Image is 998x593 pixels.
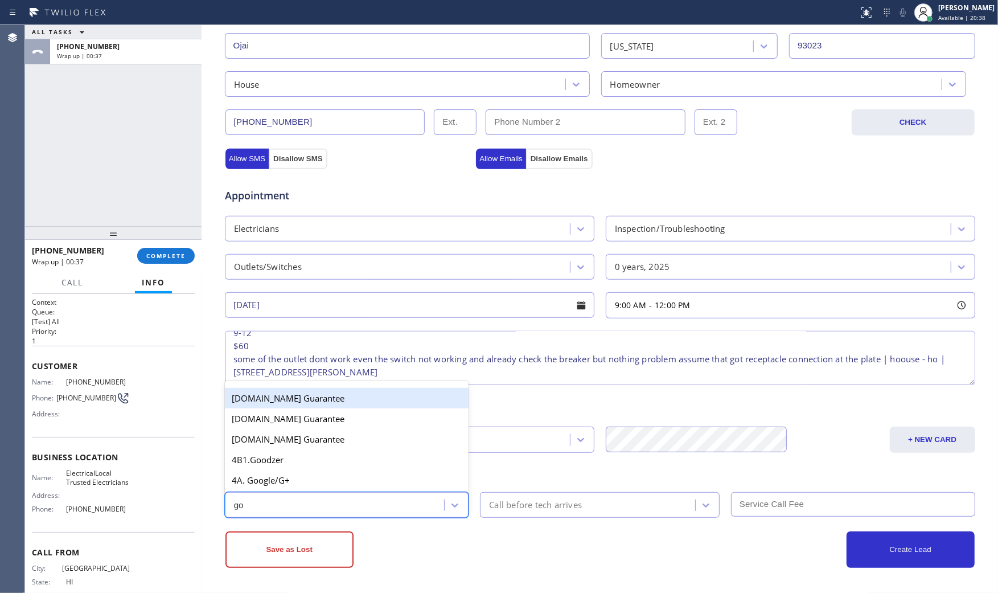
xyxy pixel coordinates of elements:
[225,331,975,385] textarea: 9-12 $60 some of the outlet dont work even the switch not working and already check the breaker b...
[225,531,354,568] button: Save as Lost
[32,564,62,572] span: City:
[55,272,90,294] button: Call
[434,109,477,135] input: Ext.
[225,449,469,470] div: 4B1.Goodzer
[66,578,130,586] span: HI
[32,336,195,346] p: 1
[526,149,593,169] button: Disallow Emails
[852,109,975,136] button: CHECK
[32,410,66,418] span: Address:
[32,326,195,336] h2: Priority:
[32,394,56,402] span: Phone:
[938,14,985,22] span: Available | 20:38
[225,33,590,59] input: City
[610,39,654,52] div: [US_STATE]
[225,408,469,429] div: [DOMAIN_NAME] Guarantee
[25,25,96,39] button: ALL TASKS
[234,222,279,235] div: Electricians
[32,257,84,267] span: Wrap up | 00:37
[649,300,652,310] span: -
[32,307,195,317] h2: Queue:
[57,52,102,60] span: Wrap up | 00:37
[225,470,469,490] div: 4A. Google/G+
[476,149,526,169] button: Allow Emails
[234,260,302,273] div: Outlets/Switches
[731,492,975,517] input: Service Call Fee
[32,547,195,558] span: Call From
[847,531,975,568] button: Create Lead
[32,361,195,371] span: Customer
[695,109,737,135] input: Ext. 2
[142,277,165,288] span: Info
[610,77,660,91] div: Homeowner
[225,292,594,318] input: - choose date -
[146,252,186,260] span: COMPLETE
[615,300,646,310] span: 9:00 AM
[225,490,469,511] div: 4B. Google Guarantee
[66,505,130,513] span: [PHONE_NUMBER]
[234,77,260,91] div: House
[655,300,691,310] span: 12:00 PM
[66,469,130,486] span: ElectricalLocal Trusted Electricians
[61,277,83,288] span: Call
[32,297,195,307] h1: Context
[225,388,469,408] div: [DOMAIN_NAME] Guarantee
[32,578,66,586] span: State:
[66,378,130,386] span: [PHONE_NUMBER]
[227,399,974,414] div: Credit card
[615,222,725,235] div: Inspection/Troubleshooting
[32,452,195,463] span: Business location
[225,149,269,169] button: Allow SMS
[137,248,195,264] button: COMPLETE
[269,149,327,169] button: Disallow SMS
[32,505,66,513] span: Phone:
[789,33,975,59] input: ZIP
[62,564,130,572] span: [GEOGRAPHIC_DATA]
[225,188,474,203] span: Appointment
[56,394,116,402] span: [PHONE_NUMBER]
[32,473,66,482] span: Name:
[489,498,582,512] div: Call before tech arrives
[135,272,172,294] button: Info
[32,378,66,386] span: Name:
[32,491,66,500] span: Address:
[890,427,975,453] button: + NEW CARD
[57,42,120,51] span: [PHONE_NUMBER]
[227,464,974,480] div: Other
[615,260,670,273] div: 0 years, 2025
[32,317,195,326] p: [Test] All
[895,5,911,21] button: Mute
[938,3,995,13] div: [PERSON_NAME]
[32,245,104,256] span: [PHONE_NUMBER]
[32,28,73,36] span: ALL TASKS
[225,109,425,135] input: Phone Number
[486,109,685,135] input: Phone Number 2
[225,429,469,449] div: [DOMAIN_NAME] Guarantee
